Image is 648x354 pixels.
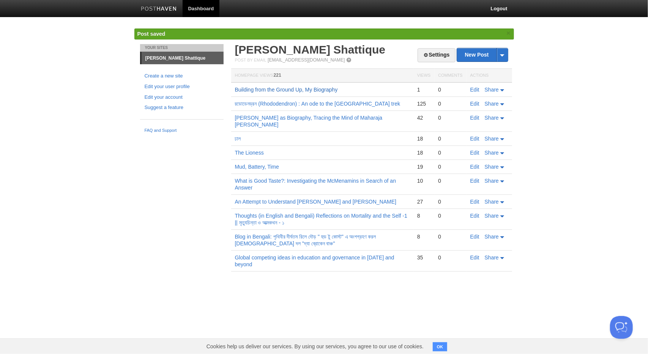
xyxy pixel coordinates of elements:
[417,149,430,156] div: 18
[438,177,462,184] div: 0
[470,150,479,156] a: Edit
[470,101,479,107] a: Edit
[417,254,430,261] div: 35
[470,115,479,121] a: Edit
[438,149,462,156] div: 0
[141,6,177,12] img: Posthaven-bar
[235,150,264,156] a: The Lioness
[485,115,499,121] span: Share
[470,136,479,142] a: Edit
[145,127,219,134] a: FAQ and Support
[438,114,462,121] div: 0
[470,213,479,219] a: Edit
[231,69,413,83] th: Homepage Views
[505,28,512,38] a: ×
[145,83,219,91] a: Edit your user profile
[467,69,512,83] th: Actions
[470,178,479,184] a: Edit
[235,199,397,205] a: An Attempt to Understand [PERSON_NAME] and [PERSON_NAME]
[417,212,430,219] div: 8
[140,44,224,52] li: Your Sites
[417,233,430,240] div: 8
[417,198,430,205] div: 27
[485,136,499,142] span: Share
[235,58,266,62] span: Post by Email
[235,115,383,128] a: [PERSON_NAME] as Biography, Tracing the Mind of Maharaja [PERSON_NAME]
[485,87,499,93] span: Share
[268,57,345,63] a: [EMAIL_ADDRESS][DOMAIN_NAME]
[434,69,466,83] th: Comments
[413,69,434,83] th: Views
[199,339,431,354] span: Cookies help us deliver our services. By using our services, you agree to our use of cookies.
[438,254,462,261] div: 0
[145,93,219,101] a: Edit your account
[438,163,462,170] div: 0
[235,254,394,267] a: Global competing ideas in education and governance in [DATE] and beyond
[235,43,386,56] a: [PERSON_NAME] Shattique
[438,198,462,205] div: 0
[470,234,479,240] a: Edit
[274,73,281,78] span: 221
[142,52,224,64] a: [PERSON_NAME] Shattique
[235,164,279,170] a: Mud, Battery, Time
[438,233,462,240] div: 0
[417,163,430,170] div: 19
[235,178,396,191] a: What is Good Taste?: Investigating the McMenamins in Search of an Answer
[438,135,462,142] div: 0
[610,316,633,339] iframe: Help Scout Beacon - Open
[145,72,219,80] a: Create a new site
[485,213,499,219] span: Share
[417,100,430,107] div: 125
[470,164,479,170] a: Edit
[485,199,499,205] span: Share
[235,213,407,226] a: Thoughts (in English and Bengali) Reflections on Mortality and the Self -1 || মৃত্যুচিন্তা ও আত্ম...
[417,114,430,121] div: 42
[470,87,479,93] a: Edit
[470,199,479,205] a: Edit
[235,101,400,107] a: রডোডেনড্রন (Rhododendron) : An ode to the [GEOGRAPHIC_DATA] trek
[137,31,166,37] span: Post saved
[470,254,479,261] a: Edit
[235,87,338,93] a: Building from the Ground Up, My Biography
[417,177,430,184] div: 10
[457,48,508,62] a: New Post
[433,342,448,351] button: OK
[485,178,499,184] span: Share
[438,212,462,219] div: 0
[485,101,499,107] span: Share
[417,135,430,142] div: 18
[417,86,430,93] div: 1
[438,86,462,93] div: 0
[418,48,455,62] a: Settings
[235,136,241,142] a: ঢাল
[485,254,499,261] span: Share
[485,150,499,156] span: Share
[145,104,219,112] a: Suggest a feature
[235,234,376,247] a: Blog in Bengali: পৃথিবীর দীর্ঘতম রিলে দৌড় " হুড টু কোস্ট" এ অংশগ্রহণ করল [DEMOGRAPHIC_DATA] দল "দ...
[485,234,499,240] span: Share
[485,164,499,170] span: Share
[438,100,462,107] div: 0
